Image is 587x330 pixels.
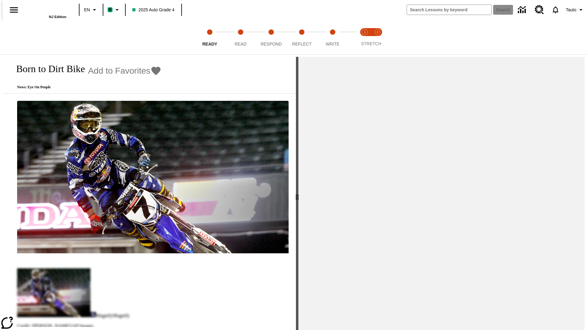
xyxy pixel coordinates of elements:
[253,21,289,54] button: Respond step 3 of 5
[563,4,587,15] button: Profile/Settings
[531,2,548,18] a: Resource Center, Will open in new tab
[407,5,491,15] input: search field
[88,66,150,76] span: Add to Favorites
[284,21,319,54] button: Reflect step 4 of 5
[81,4,101,15] button: Language: EN, Select a language
[10,85,161,90] p: News: Eye On People
[298,57,585,330] div: activity
[109,6,112,13] span: B
[5,1,23,19] button: Open side menu
[2,57,296,327] div: reading
[192,21,227,54] button: Ready step 1 of 5
[132,7,175,13] span: 2025 Auto Grade 4
[315,21,350,54] button: Write step 5 of 5
[514,2,531,18] a: Data Center
[27,2,66,19] div: Home
[202,42,217,46] span: Ready
[566,7,576,13] span: Tauto
[296,57,298,330] div: Press Enter or Spacebar and then press right and left arrow keys to move the slider
[84,7,90,13] span: EN
[49,15,66,19] span: NJ Edition
[292,42,312,46] span: Reflect
[88,65,161,76] button: Add to Favorites - Born to Dirt Bike
[326,42,339,46] span: Write
[356,21,374,54] button: Stretch Read step 1 of 2
[260,42,282,46] span: Respond
[17,101,289,254] img: Motocross racer James Stewart flies through the air on his dirt bike.
[364,31,365,34] text: 1
[369,21,386,54] button: Stretch Respond step 2 of 2
[377,31,378,34] text: 2
[548,2,563,18] a: Notifications
[234,42,246,46] span: Read
[223,21,258,54] button: Read step 2 of 5
[361,41,381,46] span: STRETCH
[105,4,123,15] button: Boost Class color is mint green. Change class color
[10,63,85,75] h1: Born to Dirt Bike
